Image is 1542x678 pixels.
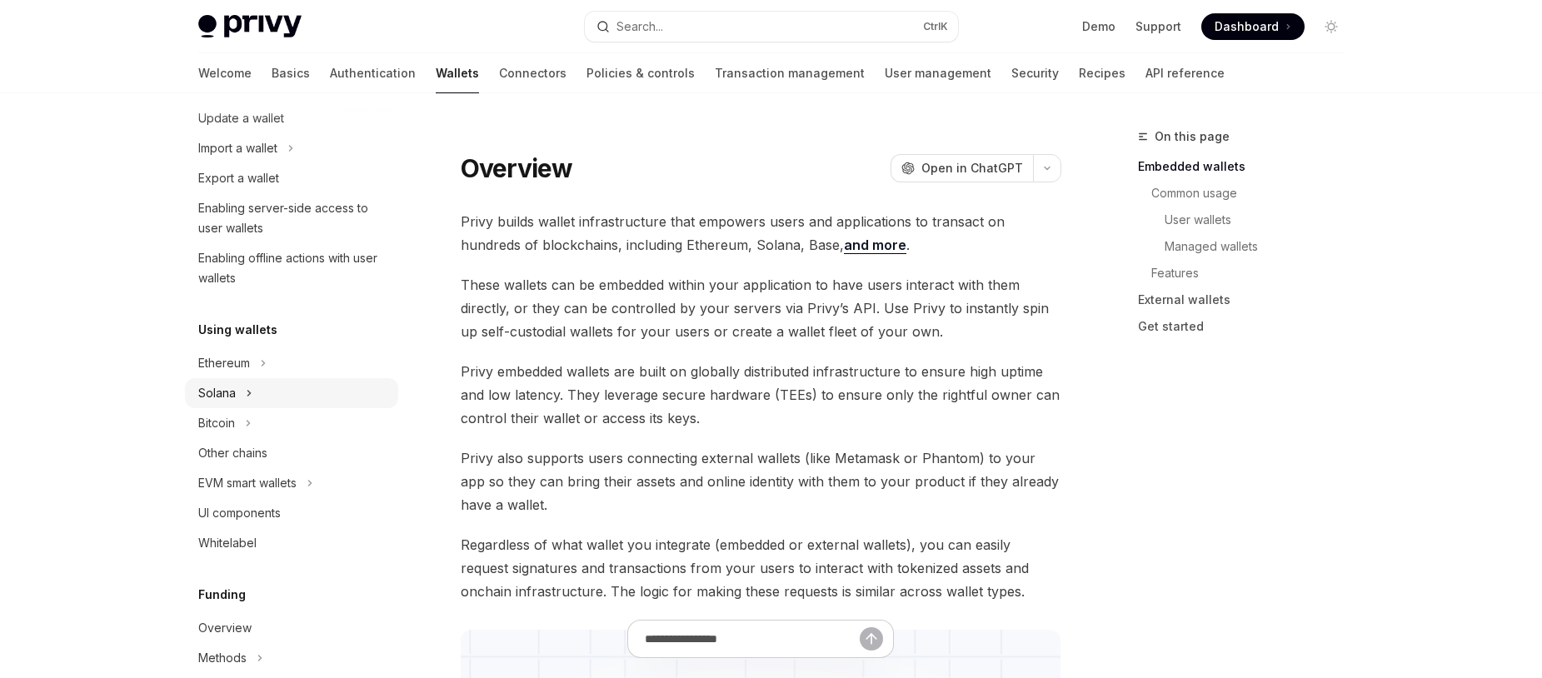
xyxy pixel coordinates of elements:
span: Open in ChatGPT [921,160,1023,177]
a: External wallets [1138,287,1358,313]
div: Whitelabel [198,533,257,553]
span: Ctrl K [923,20,948,33]
span: Privy embedded wallets are built on globally distributed infrastructure to ensure high uptime and... [461,360,1061,430]
a: User management [885,53,991,93]
span: Privy also supports users connecting external wallets (like Metamask or Phantom) to your app so t... [461,446,1061,516]
a: Other chains [185,438,398,468]
button: Send message [860,627,883,651]
a: Demo [1082,18,1115,35]
span: On this page [1155,127,1230,147]
a: Export a wallet [185,163,398,193]
h1: Overview [461,153,573,183]
a: Recipes [1079,53,1125,93]
a: Transaction management [715,53,865,93]
a: Common usage [1151,180,1358,207]
a: Dashboard [1201,13,1305,40]
a: UI components [185,498,398,528]
span: These wallets can be embedded within your application to have users interact with them directly, ... [461,273,1061,343]
a: Security [1011,53,1059,93]
a: Enabling offline actions with user wallets [185,243,398,293]
a: Managed wallets [1165,233,1358,260]
h5: Using wallets [198,320,277,340]
div: Solana [198,383,236,403]
a: Enabling server-side access to user wallets [185,193,398,243]
button: Toggle dark mode [1318,13,1345,40]
div: Other chains [198,443,267,463]
div: Overview [198,618,252,638]
div: Search... [616,17,663,37]
div: Enabling offline actions with user wallets [198,248,388,288]
div: Import a wallet [198,138,277,158]
div: Export a wallet [198,168,279,188]
a: Wallets [436,53,479,93]
div: UI components [198,503,281,523]
div: EVM smart wallets [198,473,297,493]
h5: Funding [198,585,246,605]
span: Dashboard [1215,18,1279,35]
a: Authentication [330,53,416,93]
div: Bitcoin [198,413,235,433]
a: Welcome [198,53,252,93]
div: Ethereum [198,353,250,373]
a: API reference [1145,53,1225,93]
a: Overview [185,613,398,643]
span: Regardless of what wallet you integrate (embedded or external wallets), you can easily request si... [461,533,1061,603]
a: and more [844,237,906,254]
div: Enabling server-side access to user wallets [198,198,388,238]
a: Get started [1138,313,1358,340]
img: light logo [198,15,302,38]
a: Policies & controls [586,53,695,93]
div: Methods [198,648,247,668]
button: Search...CtrlK [585,12,958,42]
a: Connectors [499,53,566,93]
a: Support [1135,18,1181,35]
a: Features [1151,260,1358,287]
button: Open in ChatGPT [891,154,1033,182]
a: Whitelabel [185,528,398,558]
a: User wallets [1165,207,1358,233]
a: Embedded wallets [1138,153,1358,180]
a: Basics [272,53,310,93]
span: Privy builds wallet infrastructure that empowers users and applications to transact on hundreds o... [461,210,1061,257]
